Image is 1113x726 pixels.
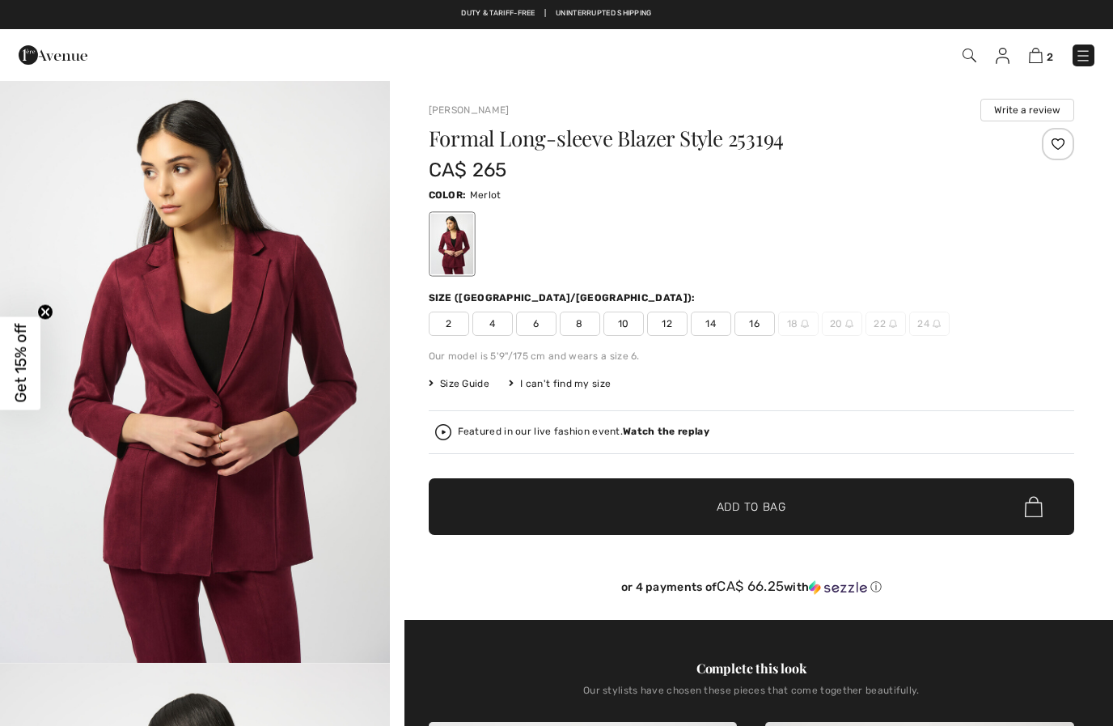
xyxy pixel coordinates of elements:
[429,659,1074,678] div: Complete this look
[963,49,976,62] img: Search
[458,427,709,437] div: Featured in our live fashion event.
[429,579,1074,595] div: or 4 payments of with
[778,312,819,336] span: 18
[429,685,1074,709] div: Our stylists have chosen these pieces that come together beautifully.
[429,104,510,116] a: [PERSON_NAME]
[1029,48,1043,63] img: Shopping Bag
[980,99,1074,121] button: Write a review
[37,304,53,320] button: Close teaser
[429,376,489,391] span: Size Guide
[933,320,941,328] img: ring-m.svg
[1025,496,1043,517] img: Bag.svg
[801,320,809,328] img: ring-m.svg
[717,499,786,516] span: Add to Bag
[1029,45,1053,65] a: 2
[734,312,775,336] span: 16
[429,478,1074,535] button: Add to Bag
[435,424,451,440] img: Watch the replay
[429,312,469,336] span: 2
[429,159,507,181] span: CA$ 265
[623,426,709,437] strong: Watch the replay
[1075,48,1091,64] img: Menu
[470,189,501,201] span: Merlot
[889,320,897,328] img: ring-m.svg
[430,214,472,274] div: Merlot
[691,312,731,336] span: 14
[865,312,906,336] span: 22
[560,312,600,336] span: 8
[429,189,467,201] span: Color:
[429,579,1074,601] div: or 4 payments ofCA$ 66.25withSezzle Click to learn more about Sezzle
[909,312,950,336] span: 24
[19,46,87,62] a: 1ère Avenue
[509,376,611,391] div: I can't find my size
[472,312,513,336] span: 4
[647,312,688,336] span: 12
[717,578,784,594] span: CA$ 66.25
[429,128,967,149] h1: Formal Long-sleeve Blazer Style 253194
[11,324,30,403] span: Get 15% off
[822,312,862,336] span: 20
[429,291,699,305] div: Size ([GEOGRAPHIC_DATA]/[GEOGRAPHIC_DATA]):
[19,39,87,71] img: 1ère Avenue
[603,312,644,336] span: 10
[1047,51,1053,63] span: 2
[809,580,867,595] img: Sezzle
[845,320,853,328] img: ring-m.svg
[996,48,1009,64] img: My Info
[516,312,556,336] span: 6
[429,349,1074,363] div: Our model is 5'9"/175 cm and wears a size 6.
